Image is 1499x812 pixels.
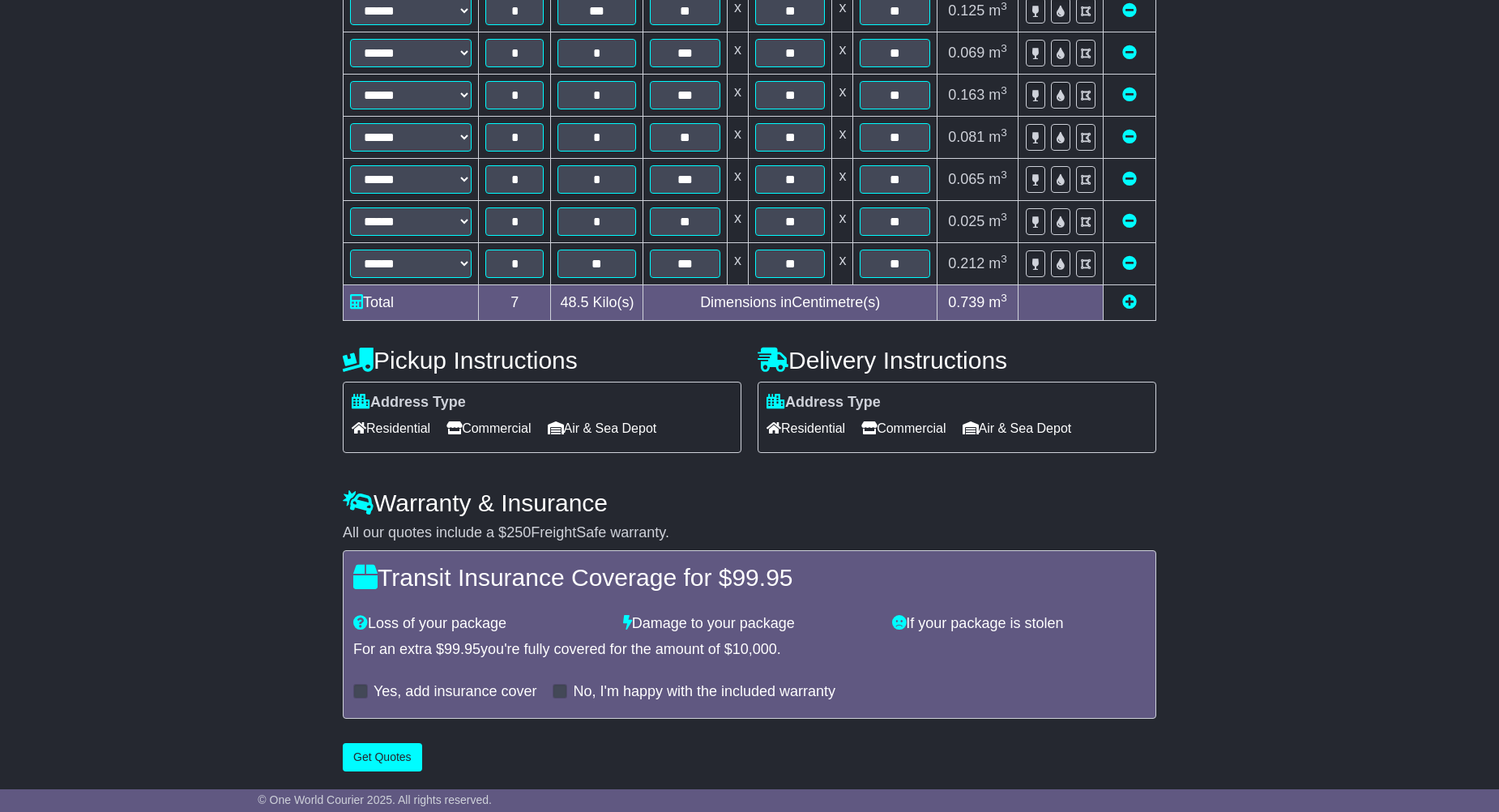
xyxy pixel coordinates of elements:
[948,45,984,61] span: 0.069
[727,32,748,75] td: x
[832,32,853,75] td: x
[343,347,741,374] h4: Pickup Instructions
[727,117,748,159] td: x
[948,213,984,229] span: 0.025
[732,641,777,657] span: 10,000
[948,129,984,145] span: 0.081
[353,564,1146,591] h4: Transit Insurance Coverage for $
[732,564,792,591] span: 99.95
[1122,171,1137,187] a: Remove this item
[948,2,984,19] span: 0.125
[444,641,480,657] span: 99.95
[374,683,536,701] label: Yes, add insurance cover
[615,615,885,633] div: Damage to your package
[1001,169,1007,181] sup: 3
[573,683,835,701] label: No, I'm happy with the included warranty
[727,201,748,243] td: x
[344,285,479,321] td: Total
[727,75,748,117] td: x
[1122,255,1137,271] a: Remove this item
[1122,2,1137,19] a: Remove this item
[832,201,853,243] td: x
[258,793,492,806] span: © One World Courier 2025. All rights reserved.
[727,159,748,201] td: x
[343,489,1156,516] h4: Warranty & Insurance
[560,294,588,310] span: 48.5
[643,285,937,321] td: Dimensions in Centimetre(s)
[832,159,853,201] td: x
[989,213,1007,229] span: m
[989,255,1007,271] span: m
[1122,45,1137,61] a: Remove this item
[1001,84,1007,96] sup: 3
[832,243,853,285] td: x
[551,285,643,321] td: Kilo(s)
[352,416,430,441] span: Residential
[1001,253,1007,265] sup: 3
[832,117,853,159] td: x
[989,171,1007,187] span: m
[832,75,853,117] td: x
[446,416,531,441] span: Commercial
[767,394,881,412] label: Address Type
[479,285,551,321] td: 7
[548,416,657,441] span: Air & Sea Depot
[989,87,1007,103] span: m
[727,243,748,285] td: x
[1001,211,1007,223] sup: 3
[353,641,1146,659] div: For an extra $ you're fully covered for the amount of $ .
[345,615,615,633] div: Loss of your package
[948,87,984,103] span: 0.163
[989,294,1007,310] span: m
[343,743,422,771] button: Get Quotes
[861,416,946,441] span: Commercial
[343,524,1156,542] div: All our quotes include a $ FreightSafe warranty.
[758,347,1156,374] h4: Delivery Instructions
[989,45,1007,61] span: m
[767,416,845,441] span: Residential
[948,255,984,271] span: 0.212
[884,615,1154,633] div: If your package is stolen
[989,2,1007,19] span: m
[1122,213,1137,229] a: Remove this item
[1122,129,1137,145] a: Remove this item
[1001,292,1007,304] sup: 3
[506,524,531,541] span: 250
[1122,87,1137,103] a: Remove this item
[989,129,1007,145] span: m
[948,294,984,310] span: 0.739
[352,394,466,412] label: Address Type
[963,416,1072,441] span: Air & Sea Depot
[948,171,984,187] span: 0.065
[1122,294,1137,310] a: Add new item
[1001,126,1007,139] sup: 3
[1001,42,1007,54] sup: 3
